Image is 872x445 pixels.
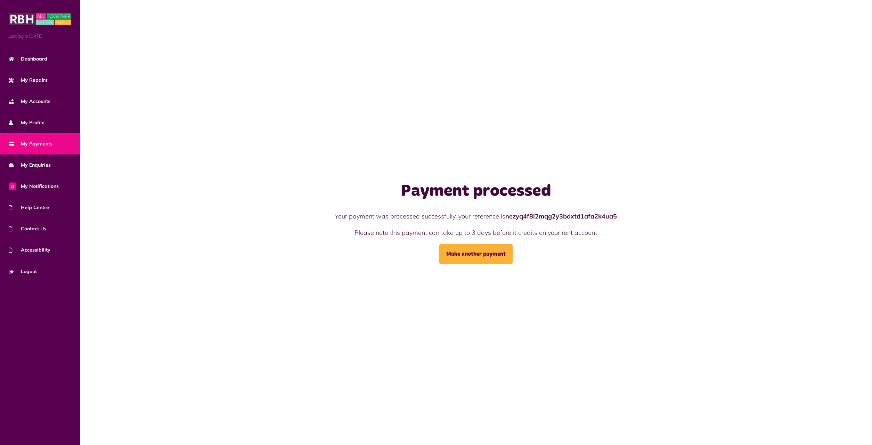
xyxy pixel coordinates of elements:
[9,33,71,39] span: Last login: [DATE]
[281,228,671,237] p: Please note this payment can take up to 3 days before it credits on your rent account
[281,181,671,201] h1: Payment processed
[9,12,71,26] img: MyRBH
[9,140,52,148] span: My Payments
[9,161,51,169] span: My Enquiries
[9,119,44,126] span: My Profile
[505,212,617,220] strong: nezyq4f8l2mqg2y3bdxtd1afa2k4ua5
[9,98,50,105] span: My Accounts
[439,244,513,264] a: Make another payment
[281,212,671,221] p: Your payment was processed successfully, your reference is
[9,204,49,211] span: Help Centre
[9,77,48,84] span: My Repairs
[9,246,50,254] span: Accessibility
[9,183,59,190] span: My Notifications
[9,268,37,275] span: Logout
[9,182,16,190] span: 0
[9,225,46,232] span: Contact Us
[9,55,47,63] span: Dashboard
